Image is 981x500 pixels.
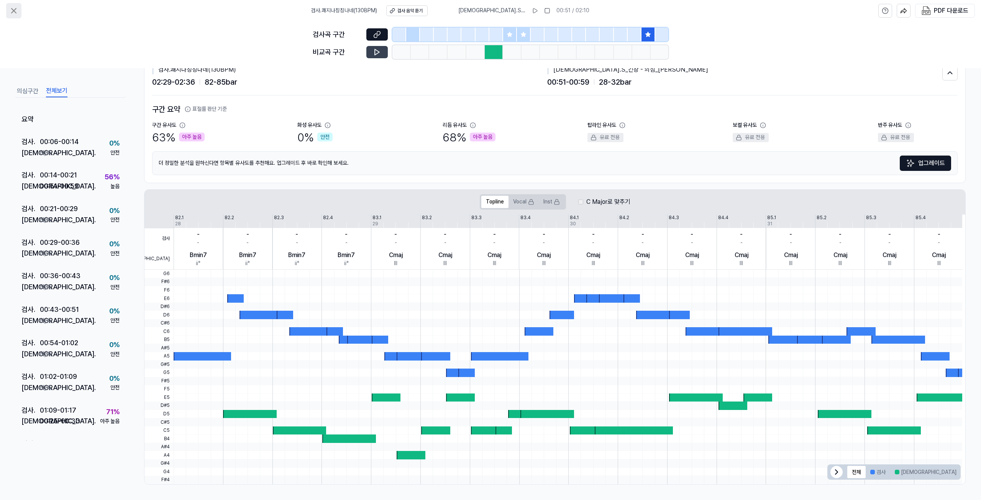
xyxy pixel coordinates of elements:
div: - [444,239,446,247]
div: - [938,239,940,247]
div: 검사 . [21,405,40,416]
div: [DEMOGRAPHIC_DATA] . [21,382,40,393]
div: Cmaj [833,251,847,260]
div: 00:51 / 02:10 [556,7,589,15]
div: 안전 [317,133,333,142]
span: D6 [144,311,174,319]
div: 56 % [105,172,120,183]
span: B5 [144,336,174,344]
div: - [197,239,199,247]
div: 00:14 - 00:21 [40,170,77,181]
div: 83.3 [471,215,482,221]
div: - [888,230,891,239]
button: help [878,4,892,18]
div: 검사 . [21,270,40,282]
div: - [395,239,397,247]
span: G6 [144,270,174,278]
div: Cmaj [487,251,501,260]
div: [DEMOGRAPHIC_DATA] . [21,416,40,427]
div: Cmaj [883,251,896,260]
div: ii° [295,260,299,267]
div: - [740,239,743,247]
span: F5 [144,385,174,393]
div: 68 % [443,129,495,145]
div: 00:43 - 00:51 [40,304,79,315]
button: 업그레이드 [900,156,951,171]
div: - [543,239,545,247]
span: G4 [144,467,174,476]
div: - [345,230,348,239]
h2: 구간 요약 [152,103,958,115]
div: III [937,260,941,267]
div: - [789,230,792,239]
div: N/A [40,349,51,360]
div: 검사 . 쾌지나칭칭나네(130BPM) [152,65,547,74]
div: 검사 . [21,237,40,248]
div: Cmaj [685,251,699,260]
div: 85.1 [767,215,776,221]
div: N/A [40,248,51,259]
div: N/A [40,147,51,158]
div: 안전 [110,283,120,291]
div: 30 [570,221,576,227]
img: share [900,7,907,14]
div: 유료 전용 [878,133,914,142]
div: Cmaj [932,251,946,260]
div: 0 % [109,272,120,283]
div: [DEMOGRAPHIC_DATA] . [21,282,40,293]
div: 84.4 [718,215,728,221]
div: Cmaj [537,251,551,260]
div: 보컬 유사도 [733,121,757,129]
button: PDF 다운로드 [920,4,970,17]
div: 62 % [105,440,120,451]
div: Bmin7 [239,251,256,260]
div: - [691,230,693,239]
div: III [838,260,842,267]
div: 0 % [109,205,120,216]
a: 검사 음악 듣기 [386,5,428,16]
button: Inst [539,196,564,208]
div: 유료 전용 [733,133,769,142]
div: III [493,260,496,267]
div: 검사 . [21,338,40,349]
div: [DEMOGRAPHIC_DATA] . [21,181,40,192]
span: 검사 [144,228,174,249]
button: [DEMOGRAPHIC_DATA] [890,466,961,478]
div: - [543,230,545,239]
div: 01:09 - 01:17 [40,405,76,416]
div: - [938,230,940,239]
div: - [839,230,842,239]
div: N/A [40,315,51,326]
div: Bmin7 [338,251,355,260]
div: N/A [40,382,51,393]
div: 안전 [110,250,120,257]
button: 전체보기 [46,85,67,97]
div: [DEMOGRAPHIC_DATA] . [21,315,40,326]
span: E5 [144,393,174,402]
div: 82.4 [323,215,333,221]
button: 검사 [866,466,890,478]
div: - [295,230,298,239]
div: 00:06 - 00:14 [40,136,79,147]
div: - [641,230,644,239]
div: 안전 [110,149,120,157]
div: 검사 . [21,304,40,315]
div: 아주 높음 [179,133,205,142]
div: [DEMOGRAPHIC_DATA] . [21,248,40,259]
div: 01:02 - 01:09 [40,371,77,382]
div: 안전 [110,384,120,392]
div: 63 % [152,129,205,145]
div: 구간 유사도 [152,121,176,129]
button: 전체 [847,466,866,478]
div: - [246,230,249,239]
span: D#5 [144,402,174,410]
button: Vocal [509,196,539,208]
span: 02:29 - 02:36 [152,76,195,88]
div: [DEMOGRAPHIC_DATA] . S_긴장 - 의심_[PERSON_NAME] [547,65,942,74]
div: 검사 . [21,371,40,382]
div: - [740,230,743,239]
div: 검사곡 구간 [313,29,362,40]
div: Cmaj [438,251,452,260]
div: - [296,239,298,247]
div: 안전 [110,317,120,325]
